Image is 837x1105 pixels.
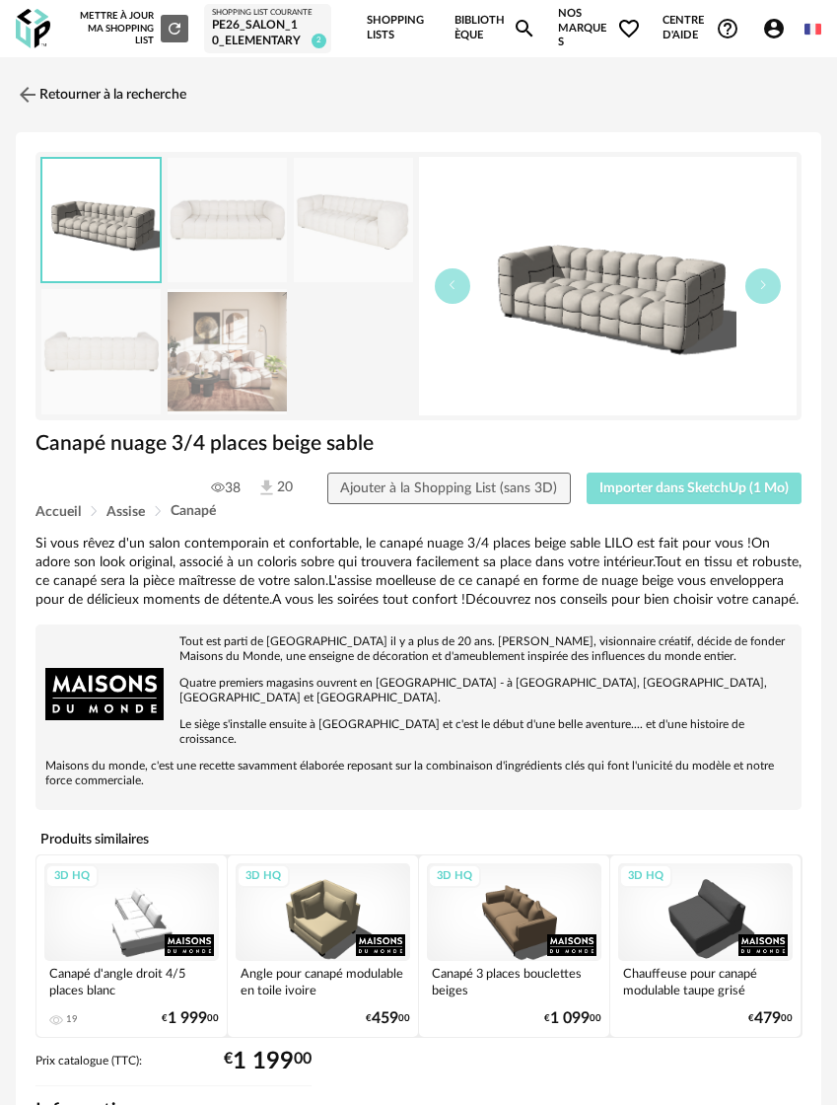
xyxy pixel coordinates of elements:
div: Shopping List courante [212,8,324,18]
div: 19 [66,1013,78,1025]
span: 38 [211,479,241,497]
button: Importer dans SketchUp (1 Mo) [587,473,802,504]
p: Maisons du monde, c'est une recette savamment élaborée reposant sur la combinaison d'ingrédients ... [45,759,792,788]
div: 3D HQ [619,864,672,889]
div: 3D HQ [45,864,99,889]
span: Importer dans SketchUp (1 Mo) [599,481,789,495]
span: Refresh icon [166,23,183,33]
img: canape-nuage-3-4-places-beige-sable-1000-6-29-223233_11.jpg [168,289,287,414]
p: Tout est parti de [GEOGRAPHIC_DATA] il y a plus de 20 ans. [PERSON_NAME], visionnaire créatif, dé... [45,634,792,664]
h4: Produits similaires [35,826,802,853]
div: Prix catalogue (TTC): [35,1054,312,1086]
a: 3D HQ Angle pour canapé modulable en toile ivoire €45900 [228,855,418,1038]
div: € 00 [162,1012,219,1025]
div: Canapé d'angle droit 4/5 places blanc [44,961,219,1000]
span: Assise [106,505,145,519]
span: 1 999 [168,1012,207,1025]
span: 1 199 [233,1055,294,1068]
span: 1 099 [550,1012,590,1025]
div: Chauffeuse pour canapé modulable taupe grisé [618,961,793,1000]
span: 459 [372,1012,398,1025]
span: Heart Outline icon [617,17,641,40]
button: Ajouter à la Shopping List (sans 3D) [327,473,571,504]
div: € 00 [748,1012,793,1025]
span: 20 [256,478,293,498]
span: Ajouter à la Shopping List (sans 3D) [340,481,557,495]
img: canape-nuage-3-4-places-beige-sable-1000-6-29-223233_3.jpg [41,289,161,414]
a: 3D HQ Chauffeuse pour canapé modulable taupe grisé €47900 [610,855,801,1038]
a: 3D HQ Canapé 3 places bouclettes beiges €1 09900 [419,855,609,1038]
p: Le siège s'installe ensuite à [GEOGRAPHIC_DATA] et c'est le début d'une belle aventure.... et d'u... [45,717,792,747]
a: 3D HQ Canapé d'angle droit 4/5 places blanc 19 €1 99900 [36,855,227,1038]
a: Retourner à la recherche [16,73,186,116]
div: Si vous rêvez d'un salon contemporain et confortable, le canapé nuage 3/4 places beige sable LILO... [35,535,802,610]
div: Angle pour canapé modulable en toile ivoire [236,961,410,1000]
span: Canapé [171,504,216,518]
img: brand logo [45,634,164,753]
div: Canapé 3 places bouclettes beiges [427,961,601,1000]
span: Accueil [35,505,81,519]
a: Shopping List courante PE26_SALON_10_ELEMENTARY 2 [212,8,324,49]
div: PE26_SALON_10_ELEMENTARY [212,18,324,48]
div: Breadcrumb [35,504,802,519]
span: Help Circle Outline icon [716,17,739,40]
span: Account Circle icon [762,17,795,40]
img: canape-nuage-3-4-places-beige-sable-1000-6-29-223233_2.jpg [294,158,413,283]
p: Quatre premiers magasins ouvrent en [GEOGRAPHIC_DATA] - à [GEOGRAPHIC_DATA], [GEOGRAPHIC_DATA], [... [45,676,792,705]
div: € 00 [544,1012,601,1025]
span: 2 [312,34,326,48]
span: Account Circle icon [762,17,786,40]
span: Magnify icon [513,17,536,40]
img: svg+xml;base64,PHN2ZyB3aWR0aD0iMjQiIGhlaWdodD0iMjQiIHZpZXdCb3g9IjAgMCAyNCAyNCIgZmlsbD0ibm9uZSIgeG... [16,83,39,107]
img: fr [804,21,821,37]
div: Mettre à jour ma Shopping List [74,10,187,46]
img: canape-nuage-3-4-places-beige-sable-1000-6-29-223233_12.jpg [168,158,287,283]
img: thumbnail.png [42,159,160,282]
div: 3D HQ [237,864,290,889]
div: 3D HQ [428,864,481,889]
span: Centre d'aideHelp Circle Outline icon [663,14,739,42]
img: OXP [16,9,50,49]
div: € 00 [366,1012,410,1025]
img: Téléchargements [256,478,277,498]
span: 479 [754,1012,781,1025]
div: € 00 [224,1055,312,1068]
h1: Canapé nuage 3/4 places beige sable [35,430,802,457]
img: thumbnail.png [419,157,798,415]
